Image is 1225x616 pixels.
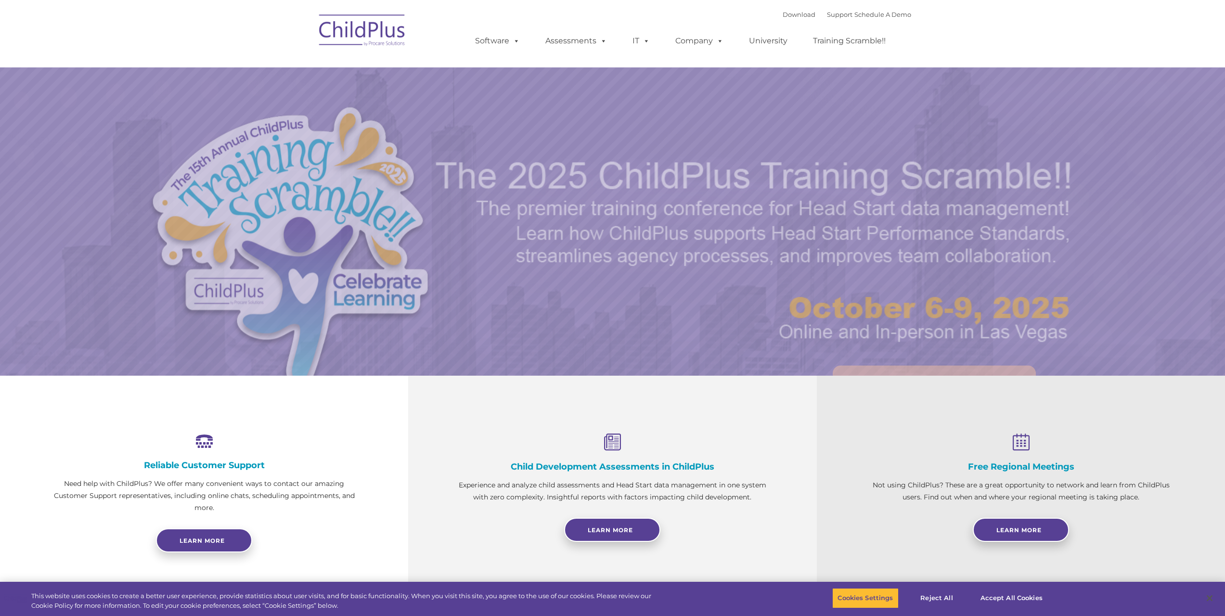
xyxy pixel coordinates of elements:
[180,537,225,544] span: Learn more
[314,8,411,56] img: ChildPlus by Procare Solutions
[783,11,911,18] font: |
[865,479,1177,503] p: Not using ChildPlus? These are a great opportunity to network and learn from ChildPlus users. Fin...
[832,588,898,608] button: Cookies Settings
[465,31,529,51] a: Software
[31,591,674,610] div: This website uses cookies to create a better user experience, provide statistics about user visit...
[48,478,360,514] p: Need help with ChildPlus? We offer many convenient ways to contact our amazing Customer Support r...
[456,479,768,503] p: Experience and analyze child assessments and Head Start data management in one system with zero c...
[588,526,633,534] span: Learn More
[973,518,1069,542] a: Learn More
[623,31,659,51] a: IT
[564,518,660,542] a: Learn More
[456,461,768,472] h4: Child Development Assessments in ChildPlus
[1199,588,1220,609] button: Close
[996,526,1042,534] span: Learn More
[48,460,360,471] h4: Reliable Customer Support
[156,528,252,552] a: Learn more
[975,588,1048,608] button: Accept All Cookies
[536,31,617,51] a: Assessments
[666,31,733,51] a: Company
[854,11,911,18] a: Schedule A Demo
[833,366,1036,420] a: Learn More
[803,31,895,51] a: Training Scramble!!
[907,588,967,608] button: Reject All
[827,11,852,18] a: Support
[865,461,1177,472] h4: Free Regional Meetings
[783,11,815,18] a: Download
[739,31,797,51] a: University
